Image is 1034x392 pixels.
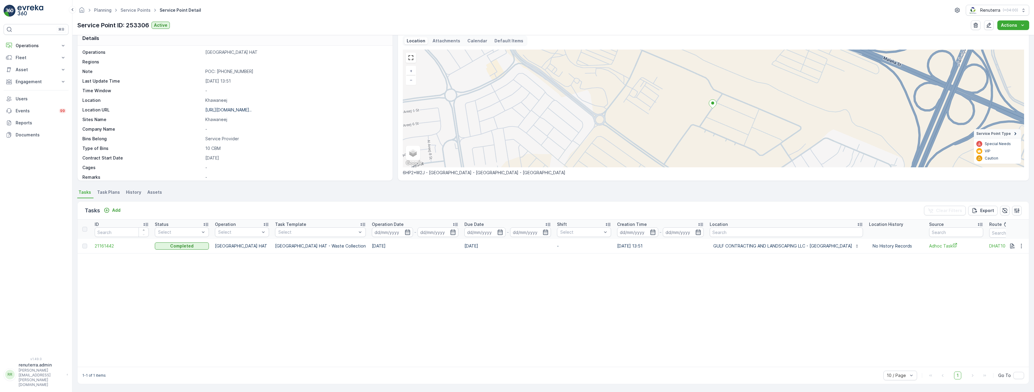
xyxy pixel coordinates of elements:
[155,221,169,227] p: Status
[95,221,99,227] p: ID
[205,97,386,103] p: Khawaneej
[82,165,203,171] p: Cages
[19,368,64,387] p: [PERSON_NAME][EMAIL_ADDRESS][PERSON_NAME][DOMAIN_NAME]
[278,229,356,235] p: Select
[218,229,260,235] p: Select
[101,207,123,214] button: Add
[158,229,200,235] p: Select
[989,221,1002,227] p: Route
[4,5,16,17] img: logo
[82,244,87,248] div: Toggle Row Selected
[126,189,141,195] span: History
[205,136,386,142] p: Service Provider
[954,372,961,379] span: 1
[869,221,903,227] p: Location History
[205,117,386,123] p: Khawaneej
[461,239,554,253] td: [DATE]
[4,52,69,64] button: Fleet
[82,155,203,161] p: Contract Start Date
[4,93,69,105] a: Users
[494,38,523,44] p: Default Items
[205,145,386,151] p: 10 CBM
[372,221,404,227] p: Operation Date
[16,43,57,49] p: Operations
[614,239,707,253] td: [DATE] 13:51
[82,373,106,378] p: 1-1 of 1 items
[936,208,962,214] p: Clear Filters
[82,35,99,42] p: Details
[974,129,1021,138] summary: Service Point Type
[433,38,460,44] p: Attachments
[404,160,424,167] a: Open this area in Google Maps (opens a new window)
[554,239,614,253] td: -
[980,7,1000,13] p: Renuterra
[464,227,506,237] input: dd/mm/yyyy
[968,7,978,14] img: Screenshot_2024-07-26_at_13.33.01.png
[985,141,1011,146] p: Special Needs
[403,170,1024,176] p: 6HP2+W2J - [GEOGRAPHIC_DATA] - [GEOGRAPHIC_DATA] - [GEOGRAPHIC_DATA]
[929,221,944,227] p: Source
[78,189,91,195] span: Tasks
[4,357,69,361] span: v 1.49.0
[95,227,149,237] input: Search
[510,227,551,237] input: dd/mm/yyyy
[617,227,658,237] input: dd/mm/yyyy
[4,117,69,129] a: Reports
[82,78,203,84] p: Last Update Time
[94,8,112,13] a: Planning
[275,221,306,227] p: Task Template
[418,227,459,237] input: dd/mm/yyyy
[968,206,998,215] button: Export
[929,227,983,237] input: Search
[19,362,64,368] p: renuterra.admin
[4,362,69,387] button: RRrenuterra.admin[PERSON_NAME][EMAIL_ADDRESS][PERSON_NAME][DOMAIN_NAME]
[205,88,386,94] p: -
[82,49,203,55] p: Operations
[147,189,162,195] span: Assets
[121,8,151,13] a: Service Points
[205,78,386,84] p: [DATE] 13:51
[78,9,85,14] a: Homepage
[16,67,57,73] p: Asset
[82,97,203,103] p: Location
[372,227,413,237] input: dd/mm/yyyy
[112,207,121,213] p: Add
[17,5,43,17] img: logo_light-DOdMpM7g.png
[1003,8,1018,13] p: ( +04:00 )
[4,40,69,52] button: Operations
[985,156,998,161] p: Caution
[406,146,420,160] a: Layers
[82,68,203,74] p: Note
[16,132,66,138] p: Documents
[205,107,252,112] p: [URL][DOMAIN_NAME]..
[95,243,149,249] a: 21161442
[82,136,203,142] p: Bins Belong
[82,59,203,65] p: Regions
[406,53,415,62] a: View Fullscreen
[4,105,69,117] a: Events99
[97,189,120,195] span: Task Plans
[710,227,863,237] input: Search
[205,174,386,180] p: -
[205,165,386,171] p: -
[154,22,167,28] p: Active
[82,145,203,151] p: Type of Bins
[272,239,369,253] td: [GEOGRAPHIC_DATA] HAT - Waste Collection
[663,227,704,237] input: dd/mm/yyyy
[507,229,509,236] p: -
[617,221,647,227] p: Creation Time
[82,117,203,123] p: Sites Name
[414,229,416,236] p: -
[16,55,57,61] p: Fleet
[557,221,567,227] p: Shift
[713,243,852,249] p: GULF CONTRACTING AND LANDSCAPING LLC - [GEOGRAPHIC_DATA]
[205,126,386,132] p: -
[77,21,149,30] p: Service Point ID: 253306
[82,88,203,94] p: Time Window
[5,370,15,379] div: RR
[966,5,1029,16] button: Renuterra(+04:00)
[980,208,994,214] p: Export
[4,129,69,141] a: Documents
[406,75,415,84] a: Zoom Out
[16,108,55,114] p: Events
